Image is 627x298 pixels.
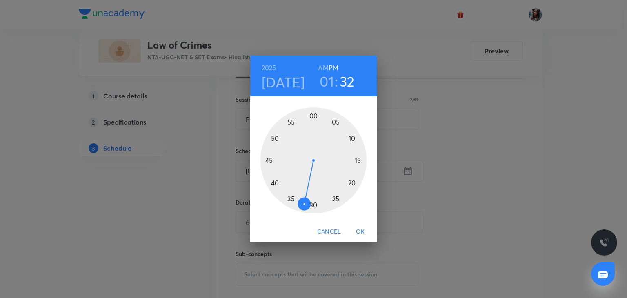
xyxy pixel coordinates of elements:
span: Cancel [317,227,341,237]
span: OK [351,227,370,237]
button: [DATE] [262,73,305,91]
button: 01 [320,73,334,90]
button: 2025 [262,62,276,73]
button: 32 [340,73,355,90]
button: PM [329,62,338,73]
button: AM [318,62,328,73]
button: Cancel [314,224,344,239]
button: OK [347,224,374,239]
h3: : [335,73,338,90]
